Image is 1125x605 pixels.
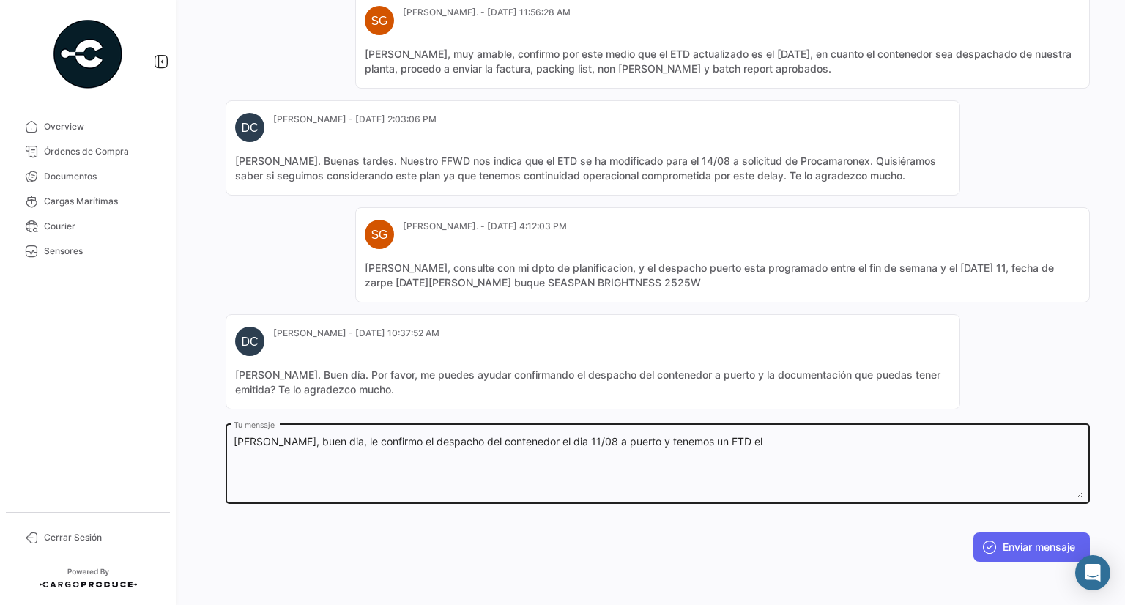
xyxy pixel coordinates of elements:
img: powered-by.png [51,18,125,91]
a: Cargas Marítimas [12,189,164,214]
div: DC [235,327,264,356]
span: Cerrar Sesión [44,531,158,544]
mat-card-content: [PERSON_NAME], muy amable, confirmo por este medio que el ETD actualizado es el [DATE], en cuanto... [365,47,1080,76]
span: Sensores [44,245,158,258]
a: Órdenes de Compra [12,139,164,164]
span: Órdenes de Compra [44,145,158,158]
mat-card-content: [PERSON_NAME], consulte con mi dpto de planificacion, y el despacho puerto esta programado entre ... [365,261,1080,290]
a: Overview [12,114,164,139]
div: SG [365,220,394,249]
mat-card-content: [PERSON_NAME]. Buen día. Por favor, me puedes ayudar confirmando el despacho del contenedor a pue... [235,368,951,397]
span: Overview [44,120,158,133]
mat-card-subtitle: [PERSON_NAME]. - [DATE] 11:56:28 AM [403,6,571,19]
mat-card-subtitle: [PERSON_NAME]. - [DATE] 4:12:03 PM [403,220,567,233]
a: Sensores [12,239,164,264]
mat-card-content: [PERSON_NAME]. Buenas tardes. Nuestro FFWD nos indica que el ETD se ha modificado para el 14/08 a... [235,154,951,183]
span: Documentos [44,170,158,183]
span: Cargas Marítimas [44,195,158,208]
button: Enviar mensaje [973,532,1090,562]
a: Courier [12,214,164,239]
mat-card-subtitle: [PERSON_NAME] - [DATE] 2:03:06 PM [273,113,437,126]
a: Documentos [12,164,164,189]
span: Courier [44,220,158,233]
mat-card-subtitle: [PERSON_NAME] - [DATE] 10:37:52 AM [273,327,439,340]
div: DC [235,113,264,142]
div: Abrir Intercom Messenger [1075,555,1110,590]
div: SG [365,6,394,35]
